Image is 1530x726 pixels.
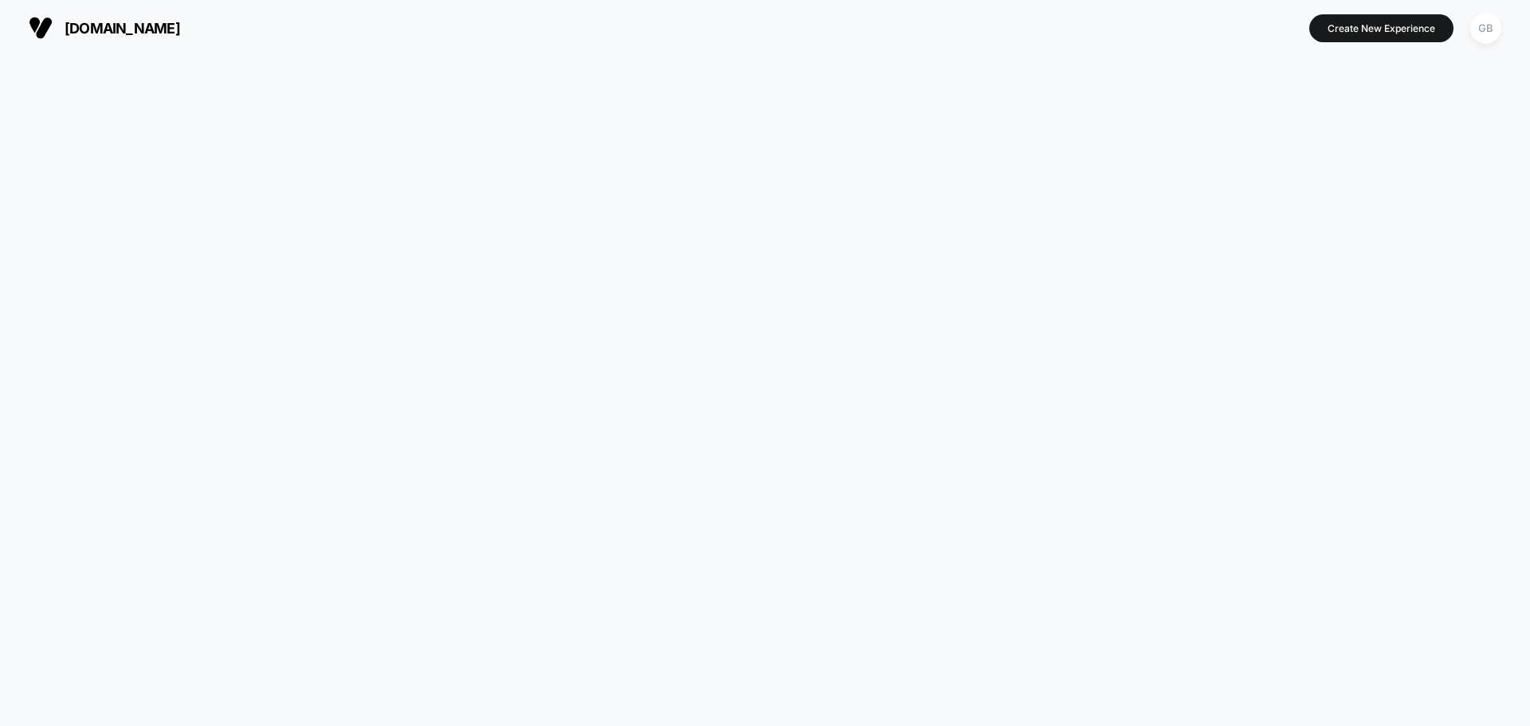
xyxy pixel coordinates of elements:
img: Visually logo [29,16,53,40]
button: [DOMAIN_NAME] [24,15,185,41]
button: Create New Experience [1309,14,1453,42]
span: [DOMAIN_NAME] [65,20,180,37]
button: GB [1465,12,1506,45]
div: GB [1470,13,1501,44]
